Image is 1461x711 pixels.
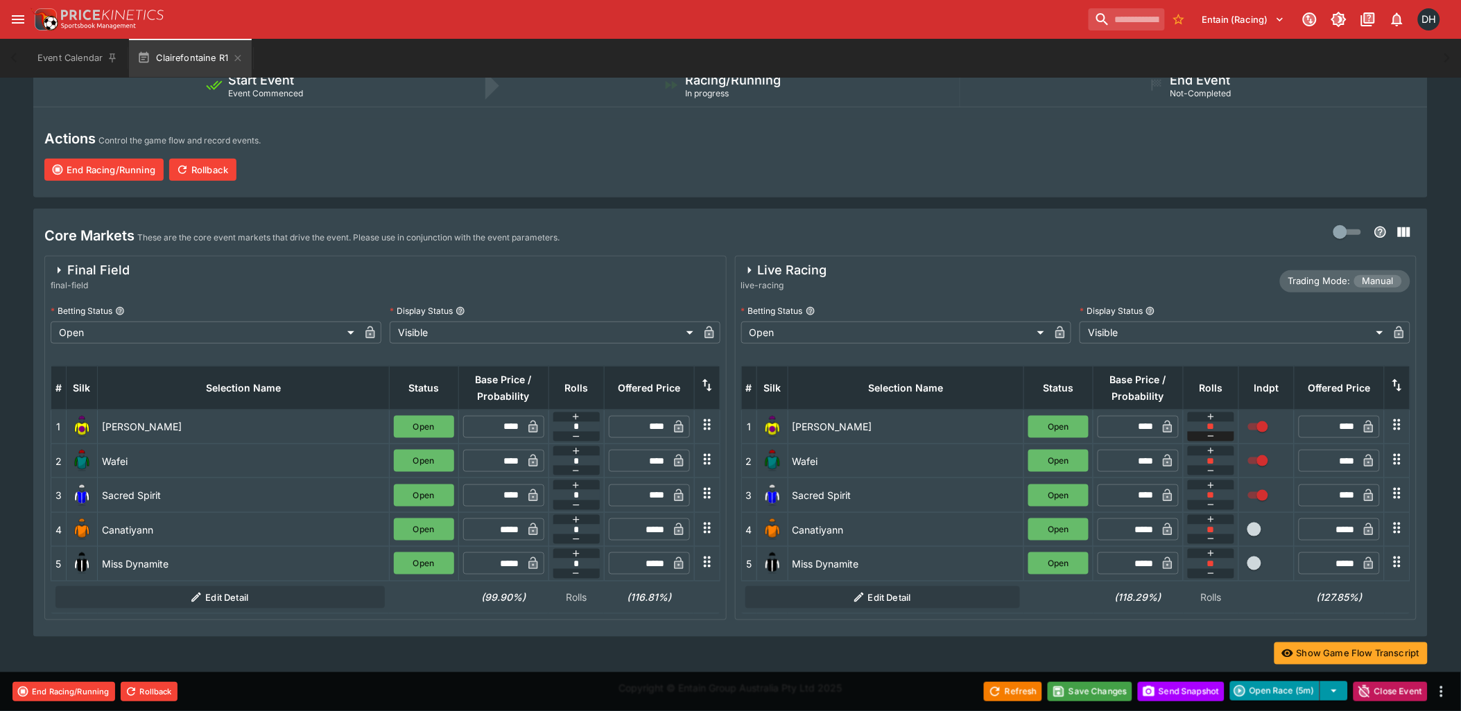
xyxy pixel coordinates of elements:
button: Open [1028,484,1089,507]
button: Open [394,552,454,574]
th: Silk [67,366,98,410]
button: Open [1028,450,1089,472]
h5: Start Event [228,72,294,88]
img: runner 5 [761,552,784,574]
h5: Racing/Running [685,72,781,88]
button: Open [394,484,454,507]
td: 3 [741,478,757,512]
button: End Racing/Running [44,159,164,181]
img: runner 1 [761,416,784,438]
button: Select Tenant [1194,8,1293,30]
th: Status [389,366,458,410]
button: select merge strategy [1320,681,1348,701]
span: live-racing [741,279,827,292]
td: Miss Dynamite [788,547,1024,581]
button: Edit Detail [745,586,1020,608]
th: Selection Name [788,366,1024,410]
button: David Howard [1414,4,1444,35]
span: Manual [1354,274,1402,288]
div: Visible [1080,322,1388,344]
h5: End Event [1170,72,1231,88]
th: Status [1024,366,1093,410]
button: End Racing/Running [12,682,115,701]
td: 4 [741,512,757,546]
button: Open [394,518,454,541]
div: David Howard [1418,8,1440,30]
td: Wafei [788,444,1024,478]
button: Connected to PK [1297,7,1322,32]
th: Independent [1239,366,1295,410]
button: Betting Status [806,306,815,316]
p: These are the core event markets that drive the event. Please use in conjunction with the event p... [137,231,560,245]
th: Selection Name [98,366,390,410]
input: search [1089,8,1165,30]
button: Open [1028,518,1089,541]
img: runner 4 [761,518,784,541]
th: Base Price / Probability [1093,366,1184,410]
button: Documentation [1356,7,1381,32]
img: runner 2 [761,450,784,472]
button: Edit Detail [55,586,386,608]
img: Sportsbook Management [61,23,136,29]
td: 2 [741,444,757,478]
th: # [741,366,757,410]
button: Show Game Flow Transcript [1274,642,1428,665]
th: Offered Price [1295,366,1385,410]
td: 1 [51,410,67,444]
h6: (127.85%) [1299,590,1381,604]
td: [PERSON_NAME] [788,410,1024,444]
button: Close Event [1354,682,1428,701]
p: Betting Status [741,305,803,317]
button: more [1433,683,1450,700]
img: PriceKinetics [61,10,164,20]
button: Send Snapshot [1138,682,1225,701]
img: runner 1 [71,416,93,438]
img: runner 3 [761,484,784,507]
p: Rolls [553,590,600,604]
td: 3 [51,478,67,512]
td: Canatiyann [98,512,390,546]
h6: (118.29%) [1098,590,1179,604]
td: 1 [741,410,757,444]
h4: Actions [44,130,96,148]
button: open drawer [6,7,31,32]
p: Control the game flow and record events. [98,134,261,148]
button: Display Status [456,306,465,316]
button: Open [1028,416,1089,438]
button: Open Race (5m) [1230,681,1320,701]
th: Rolls [548,366,604,410]
button: Open [394,450,454,472]
img: PriceKinetics Logo [31,6,58,33]
p: Display Status [1080,305,1143,317]
img: runner 4 [71,518,93,541]
td: Sacred Spirit [788,478,1024,512]
span: In progress [685,88,729,98]
p: Trading Mode: [1288,274,1351,288]
img: runner 5 [71,552,93,574]
td: [PERSON_NAME] [98,410,390,444]
td: Canatiyann [788,512,1024,546]
div: split button [1230,681,1348,701]
button: Display Status [1146,306,1155,316]
div: Live Racing [741,262,827,279]
td: 5 [741,547,757,581]
span: Not-Completed [1170,88,1231,98]
button: Refresh [984,682,1042,701]
button: Clairefontaine R1 [129,39,252,78]
img: runner 3 [71,484,93,507]
p: Rolls [1188,590,1235,604]
th: Rolls [1184,366,1239,410]
span: final-field [51,279,130,292]
td: Sacred Spirit [98,478,390,512]
button: Betting Status [115,306,125,316]
h6: (99.90%) [462,590,544,604]
img: runner 2 [71,450,93,472]
td: 2 [51,444,67,478]
button: Toggle light/dark mode [1326,7,1351,32]
th: Base Price / Probability [458,366,548,410]
button: Event Calendar [29,39,126,78]
div: Visible [390,322,698,344]
th: Offered Price [604,366,694,410]
p: Betting Status [51,305,112,317]
h4: Core Markets [44,227,135,245]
